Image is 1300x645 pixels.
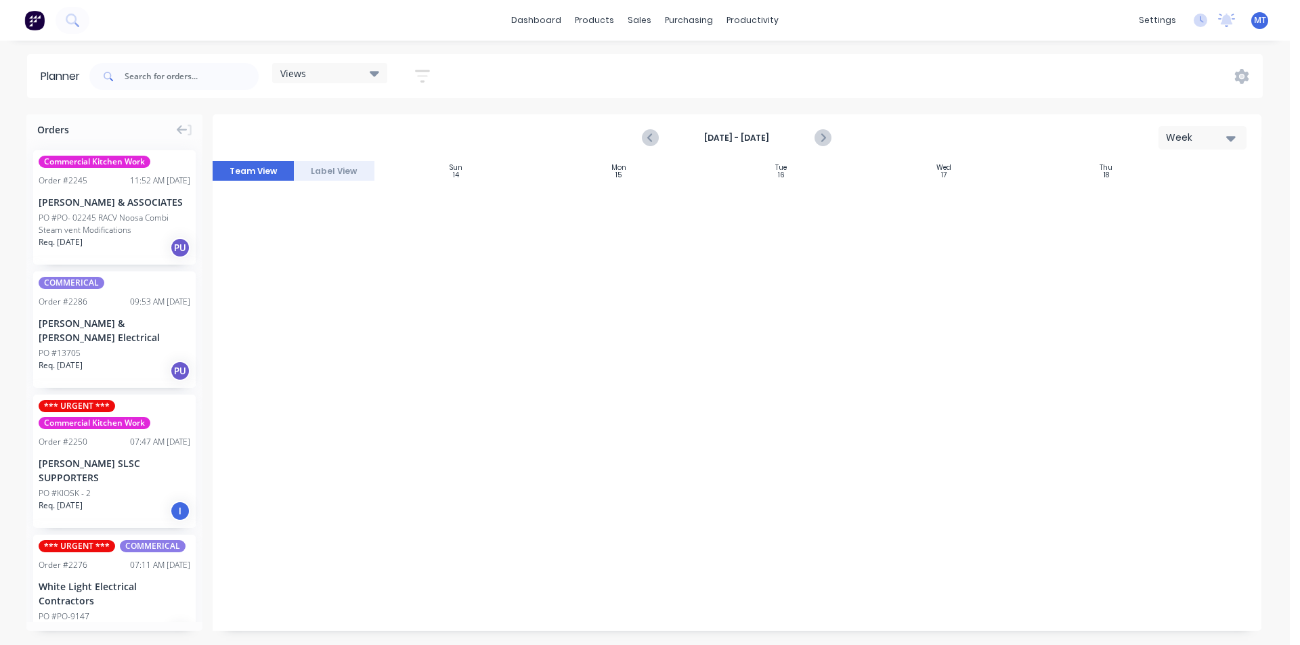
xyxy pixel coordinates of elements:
[120,540,186,552] span: COMMERICAL
[170,501,190,521] div: I
[39,359,83,372] span: Req. [DATE]
[1254,599,1286,631] iframe: Intercom live chat
[1100,164,1112,172] div: Thu
[669,132,804,144] strong: [DATE] - [DATE]
[39,156,150,168] span: Commercial Kitchen Work
[130,559,190,571] div: 07:11 AM [DATE]
[1132,10,1183,30] div: settings
[39,559,87,571] div: Order # 2276
[1104,172,1109,179] div: 18
[611,164,626,172] div: Mon
[941,172,947,179] div: 17
[775,164,787,172] div: Tue
[41,68,87,85] div: Planner
[39,236,83,248] span: Req. [DATE]
[37,123,69,137] span: Orders
[39,175,87,187] div: Order # 2245
[615,172,622,179] div: 15
[39,296,87,308] div: Order # 2286
[125,63,259,90] input: Search for orders...
[294,161,375,181] button: Label View
[450,164,462,172] div: Sun
[453,172,459,179] div: 14
[170,361,190,381] div: PU
[621,10,658,30] div: sales
[720,10,785,30] div: productivity
[39,579,190,608] div: White Light Electrical Contractors
[24,10,45,30] img: Factory
[39,436,87,448] div: Order # 2250
[39,195,190,209] div: [PERSON_NAME] & ASSOCIATES
[39,347,81,359] div: PO #13705
[39,316,190,344] div: [PERSON_NAME] & [PERSON_NAME] Electrical
[170,238,190,258] div: PU
[1158,126,1247,150] button: Week
[39,417,150,429] span: Commercial Kitchen Work
[1166,131,1228,145] div: Week
[1254,14,1266,26] span: MT
[39,277,104,289] span: COMMERICAL
[504,10,568,30] a: dashboard
[778,172,785,179] div: 16
[39,212,190,236] div: PO #PO- 02245 RACV Noosa Combi Steam vent Modifications
[39,487,91,499] div: PO #KIOSK - 2
[39,610,89,623] div: PO #PO-9147
[280,66,306,81] span: Views
[130,175,190,187] div: 11:52 AM [DATE]
[658,10,720,30] div: purchasing
[213,161,294,181] button: Team View
[130,296,190,308] div: 09:53 AM [DATE]
[936,164,951,172] div: Wed
[130,436,190,448] div: 07:47 AM [DATE]
[39,456,190,485] div: [PERSON_NAME] SLSC SUPPORTERS
[568,10,621,30] div: products
[39,499,83,512] span: Req. [DATE]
